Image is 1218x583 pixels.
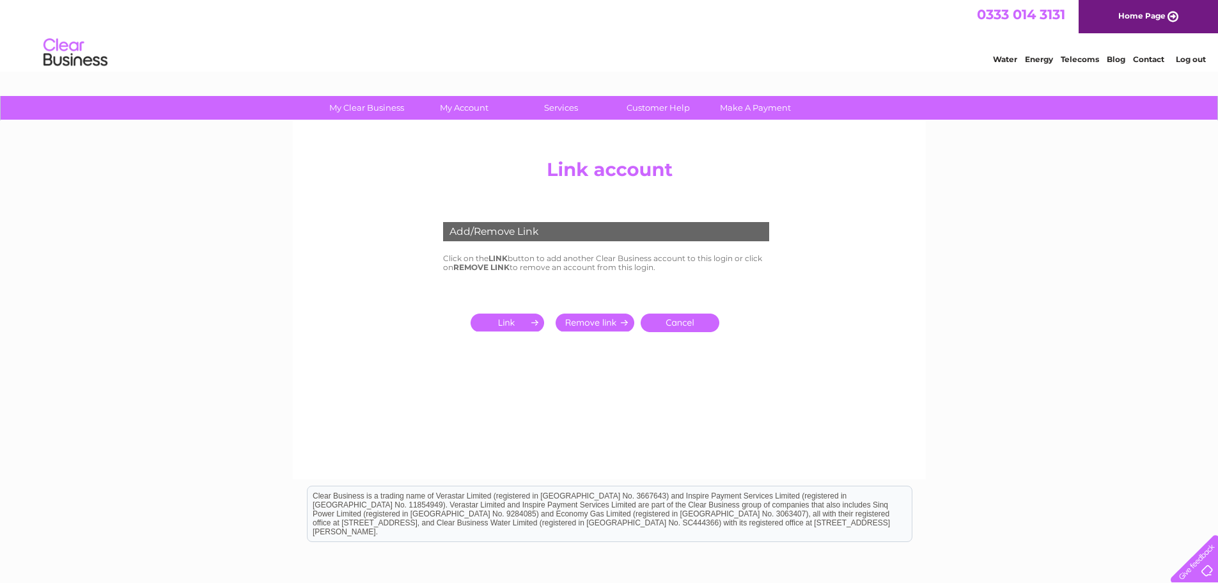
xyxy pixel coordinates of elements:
a: Cancel [641,314,719,332]
a: Log out [1176,54,1206,64]
td: Click on the button to add another Clear Business account to this login or click on to remove an ... [440,251,779,275]
a: Energy [1025,54,1053,64]
a: Customer Help [605,96,711,120]
div: Add/Remove Link [443,222,769,241]
div: Clear Business is a trading name of Verastar Limited (registered in [GEOGRAPHIC_DATA] No. 3667643... [308,7,912,62]
a: My Clear Business [314,96,419,120]
a: 0333 014 3131 [977,6,1065,22]
a: My Account [411,96,517,120]
a: Make A Payment [703,96,808,120]
a: Services [508,96,614,120]
img: logo.png [43,33,108,72]
a: Telecoms [1061,54,1099,64]
input: Submit [556,314,634,331]
a: Blog [1107,54,1125,64]
b: LINK [488,253,508,263]
input: Submit [471,314,549,331]
a: Water [993,54,1017,64]
b: REMOVE LINK [453,262,510,272]
a: Contact [1133,54,1164,64]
